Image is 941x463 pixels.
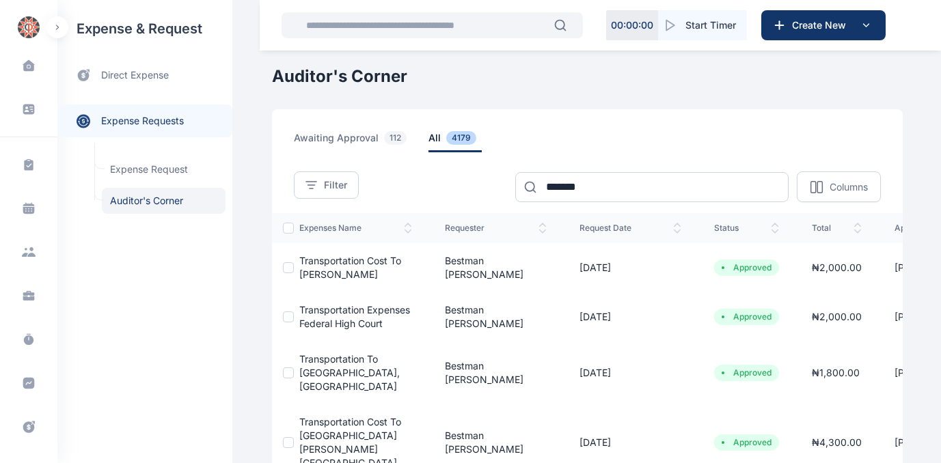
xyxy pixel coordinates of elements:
[299,304,410,329] a: Transportation expenses Federal High Court
[299,353,400,392] a: Transportation to [GEOGRAPHIC_DATA], [GEOGRAPHIC_DATA]
[272,66,903,87] h1: Auditor's Corner
[563,243,698,292] td: [DATE]
[812,436,862,448] span: ₦ 4,300.00
[563,341,698,404] td: [DATE]
[428,341,563,404] td: Bestman [PERSON_NAME]
[294,131,428,152] a: awaiting approval112
[658,10,747,40] button: Start Timer
[761,10,886,40] button: Create New
[720,367,774,378] li: Approved
[797,171,881,202] button: Columns
[102,188,226,214] a: Auditor's Corner
[563,292,698,341] td: [DATE]
[830,180,868,194] p: Columns
[428,131,482,152] span: all
[446,131,476,145] span: 4179
[579,223,681,234] span: request date
[102,156,226,182] a: Expense Request
[812,223,862,234] span: total
[299,223,412,234] span: expenses Name
[445,223,547,234] span: Requester
[428,292,563,341] td: Bestman [PERSON_NAME]
[384,131,407,145] span: 112
[812,311,862,322] span: ₦ 2,000.00
[428,243,563,292] td: Bestman [PERSON_NAME]
[101,68,169,83] span: direct expense
[812,367,860,378] span: ₦ 1,800.00
[720,262,774,273] li: Approved
[324,178,347,192] span: Filter
[57,104,232,137] a: expense requests
[294,131,412,152] span: awaiting approval
[428,131,498,152] a: all4179
[685,18,736,32] span: Start Timer
[812,262,862,273] span: ₦ 2,000.00
[720,311,774,322] li: Approved
[57,57,232,94] a: direct expense
[787,18,858,32] span: Create New
[299,255,401,280] a: Transportation cost to [PERSON_NAME]
[57,94,232,137] div: expense requests
[720,437,774,448] li: Approved
[611,18,653,32] p: 00 : 00 : 00
[714,223,779,234] span: status
[294,171,359,199] button: Filter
